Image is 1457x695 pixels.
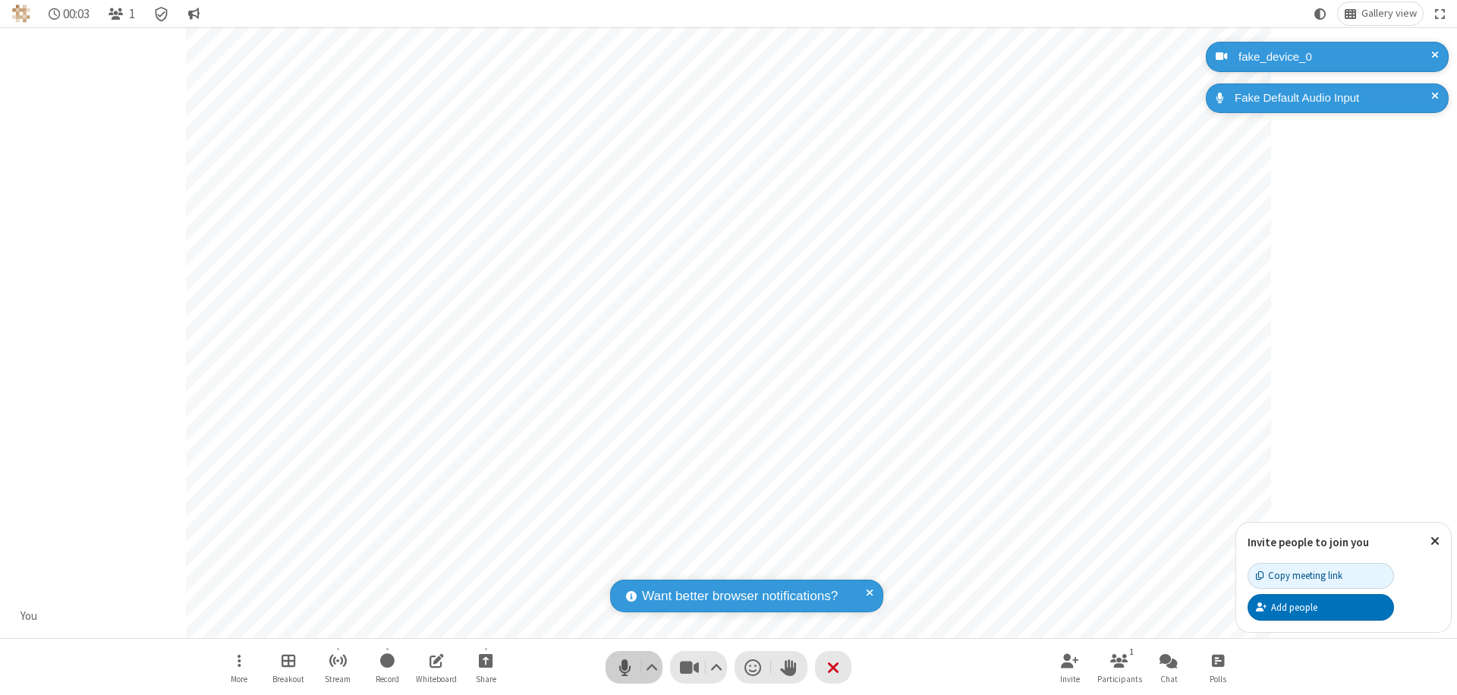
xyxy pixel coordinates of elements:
[606,651,662,684] button: Mute (⌘+Shift+A)
[102,2,141,25] button: Open participant list
[315,646,360,689] button: Start streaming
[642,587,838,606] span: Want better browser notifications?
[364,646,410,689] button: Start recording
[1195,646,1241,689] button: Open poll
[1229,90,1437,107] div: Fake Default Audio Input
[272,675,304,684] span: Breakout
[1429,2,1452,25] button: Fullscreen
[642,651,662,684] button: Audio settings
[1248,563,1394,589] button: Copy meeting link
[1146,646,1191,689] button: Open chat
[1419,523,1451,560] button: Close popover
[416,675,457,684] span: Whiteboard
[12,5,30,23] img: QA Selenium DO NOT DELETE OR CHANGE
[63,7,90,21] span: 00:03
[1233,49,1437,66] div: fake_device_0
[216,646,262,689] button: Open menu
[147,2,176,25] div: Meeting details Encryption enabled
[1047,646,1093,689] button: Invite participants (⌘+Shift+I)
[815,651,851,684] button: End or leave meeting
[42,2,96,25] div: Timer
[1097,675,1142,684] span: Participants
[1308,2,1333,25] button: Using system theme
[670,651,727,684] button: Stop video (⌘+Shift+V)
[735,651,771,684] button: Send a reaction
[1256,568,1342,583] div: Copy meeting link
[1210,675,1226,684] span: Polls
[1097,646,1142,689] button: Open participant list
[463,646,508,689] button: Start sharing
[325,675,351,684] span: Stream
[414,646,459,689] button: Open shared whiteboard
[1248,535,1369,549] label: Invite people to join you
[1248,594,1394,620] button: Add people
[1338,2,1423,25] button: Change layout
[181,2,206,25] button: Conversation
[1060,675,1080,684] span: Invite
[15,608,43,625] div: You
[231,675,247,684] span: More
[129,7,135,21] span: 1
[1160,675,1178,684] span: Chat
[771,651,807,684] button: Raise hand
[706,651,727,684] button: Video setting
[266,646,311,689] button: Manage Breakout Rooms
[1125,645,1138,659] div: 1
[1361,8,1417,20] span: Gallery view
[476,675,496,684] span: Share
[376,675,399,684] span: Record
